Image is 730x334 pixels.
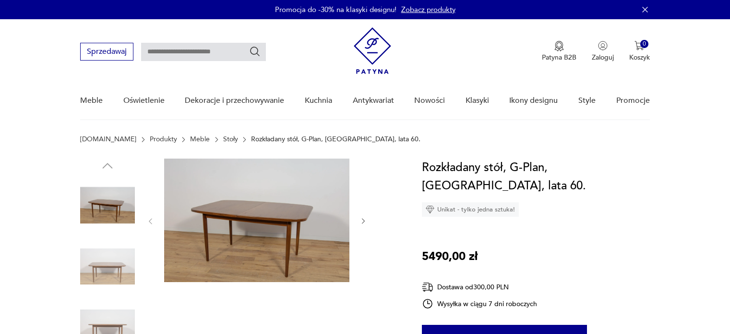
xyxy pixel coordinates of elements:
button: 0Koszyk [629,41,650,62]
img: Ikona koszyka [634,41,644,50]
a: Stoły [223,136,238,143]
h1: Rozkładany stół, G-Plan, [GEOGRAPHIC_DATA], lata 60. [422,159,650,195]
div: 0 [640,40,648,48]
a: Dekoracje i przechowywanie [185,82,284,119]
a: Klasyki [466,82,489,119]
a: Oświetlenie [123,82,165,119]
img: Zdjęcie produktu Rozkładany stół, G-Plan, Wielka Brytania, lata 60. [80,178,135,233]
img: Patyna - sklep z meblami i dekoracjami vintage [354,27,391,74]
button: Sprzedawaj [80,43,133,61]
button: Patyna B2B [542,41,576,62]
a: Meble [80,82,103,119]
a: Zobacz produkty [401,5,455,14]
p: Promocja do -30% na klasyki designu! [275,5,396,14]
img: Ikona medalu [554,41,564,51]
div: Unikat - tylko jedna sztuka! [422,202,519,217]
a: Promocje [616,82,650,119]
p: Rozkładany stół, G-Plan, [GEOGRAPHIC_DATA], lata 60. [251,136,420,143]
p: 5490,00 zł [422,247,478,266]
a: Meble [190,136,210,143]
a: Style [578,82,596,119]
a: Kuchnia [305,82,332,119]
div: Dostawa od 300,00 PLN [422,281,537,293]
img: Ikona diamentu [426,205,434,214]
button: Szukaj [249,46,261,57]
a: Ikona medaluPatyna B2B [542,41,576,62]
p: Patyna B2B [542,53,576,62]
div: Wysyłka w ciągu 7 dni roboczych [422,298,537,309]
a: [DOMAIN_NAME] [80,136,136,143]
a: Antykwariat [353,82,394,119]
button: Zaloguj [592,41,614,62]
a: Nowości [414,82,445,119]
a: Sprzedawaj [80,49,133,56]
a: Produkty [150,136,177,143]
p: Koszyk [629,53,650,62]
a: Ikony designu [509,82,558,119]
img: Zdjęcie produktu Rozkładany stół, G-Plan, Wielka Brytania, lata 60. [164,159,349,282]
img: Ikonka użytkownika [598,41,608,50]
img: Ikona dostawy [422,281,433,293]
img: Zdjęcie produktu Rozkładany stół, G-Plan, Wielka Brytania, lata 60. [80,239,135,294]
p: Zaloguj [592,53,614,62]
